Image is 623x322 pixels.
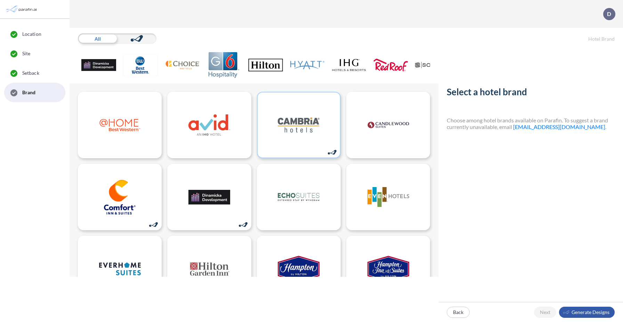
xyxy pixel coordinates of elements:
h2: Select a hotel brand [447,87,615,100]
img: Choice [165,52,200,78]
h5: Hotel Brand [438,28,623,42]
img: logo [278,180,319,215]
img: G6 Hospitality [207,52,241,78]
img: logo [99,180,141,215]
button: Generate Designs [559,307,615,318]
img: Hyatt [290,52,325,78]
img: Hilton [248,52,283,78]
span: Setback [22,70,39,77]
img: logo [188,108,230,143]
img: Red Roof [373,52,408,78]
img: logo [188,252,230,287]
button: Back [447,307,470,318]
div: All [78,33,117,44]
img: logo [367,180,409,215]
img: Sonesta [415,52,450,78]
img: Best Western [123,52,158,78]
img: logo [188,180,230,215]
img: .Dev Family [81,52,116,78]
span: Site [22,50,30,57]
img: logo [367,252,409,287]
p: D [607,11,611,17]
span: Brand [22,89,36,96]
p: Back [453,309,463,316]
img: Parafin [5,3,39,16]
img: IHG [332,52,366,78]
span: Location [22,31,41,38]
img: logo [367,108,409,143]
img: logo [99,108,141,143]
h4: Choose among hotel brands available on Parafin. To suggest a brand currently unavailable, email . [447,117,615,130]
img: logo [278,252,319,287]
img: logo [99,252,141,287]
a: [EMAIL_ADDRESS][DOMAIN_NAME] [513,123,605,130]
img: logo [278,108,319,143]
